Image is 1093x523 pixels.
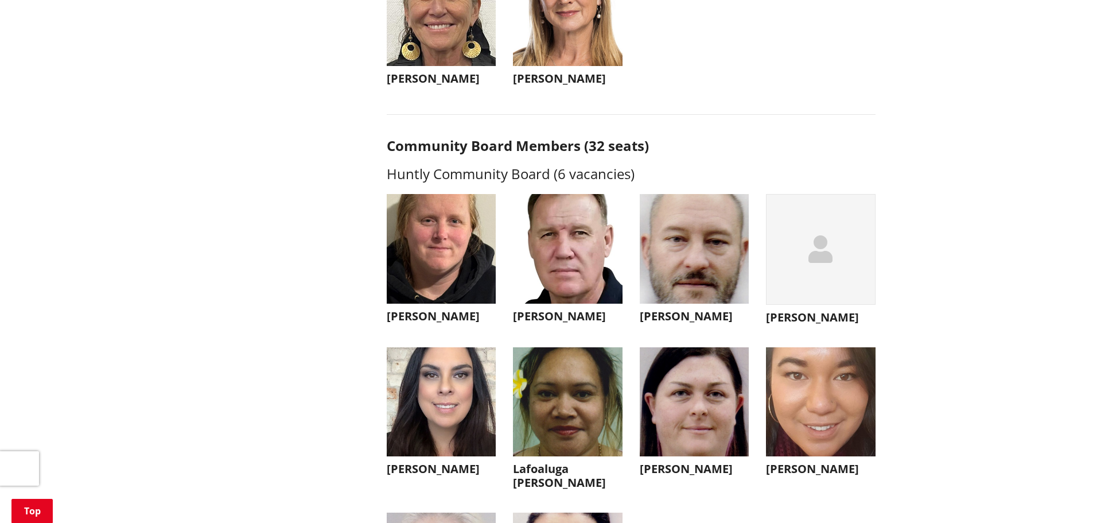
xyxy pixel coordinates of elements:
h3: [PERSON_NAME] [387,309,496,323]
h3: Lafoaluga [PERSON_NAME] [513,462,623,490]
button: [PERSON_NAME] [387,194,496,329]
iframe: Messenger Launcher [1040,475,1082,516]
button: [PERSON_NAME] [513,194,623,329]
h3: Huntly Community Board (6 vacancies) [387,166,876,183]
strong: Community Board Members (32 seats) [387,136,649,155]
img: WO-B-HU__WAWATAI_E__XerB5 [766,347,876,457]
h3: [PERSON_NAME] [766,311,876,324]
h3: [PERSON_NAME] [766,462,876,476]
button: [PERSON_NAME] [640,194,749,329]
h3: [PERSON_NAME] [513,72,623,86]
img: WO-B-HU__SAKARIA_L__ySdbA [513,347,623,457]
h3: [PERSON_NAME] [640,309,749,323]
img: WO-B-HU__MCGAUGHRAN_S__dnUhr [640,347,749,457]
h3: [PERSON_NAME] [387,72,496,86]
a: Top [11,499,53,523]
button: Lafoaluga [PERSON_NAME] [513,347,623,496]
h3: [PERSON_NAME] [387,462,496,476]
img: WO-B-HU__TENGU_J__iRvEY [387,194,496,304]
h3: [PERSON_NAME] [640,462,749,476]
button: [PERSON_NAME] [387,347,496,482]
button: [PERSON_NAME] [766,194,876,330]
img: WO-B-HU__FLOYED_A__J4caa [387,347,496,457]
img: WO-B-HU__PARKER_J__3h2oK [640,194,749,304]
h3: [PERSON_NAME] [513,309,623,323]
img: WO-B-HU__AMOS_P__GSZMW [513,194,623,304]
button: [PERSON_NAME] [766,347,876,482]
button: [PERSON_NAME] [640,347,749,482]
